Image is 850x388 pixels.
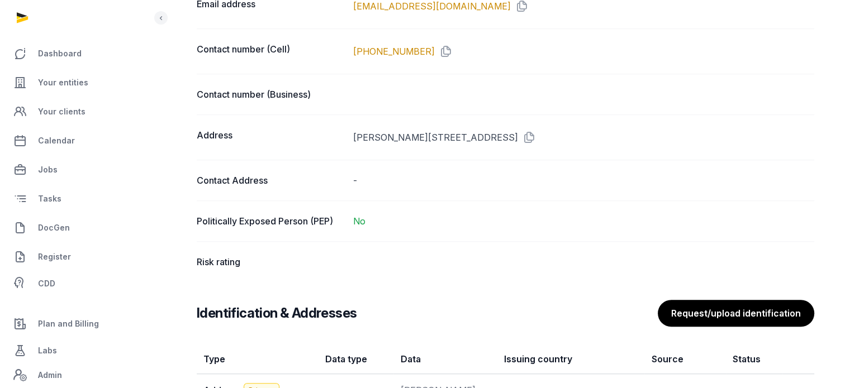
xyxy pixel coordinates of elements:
[658,300,814,327] button: Request/upload identification
[353,174,814,187] div: -
[197,255,344,269] dt: Risk rating
[38,192,61,205] span: Tasks
[353,45,435,58] a: [PHONE_NUMBER]
[38,368,62,382] span: Admin
[9,69,151,96] a: Your entities
[353,214,814,228] dd: No
[197,174,344,187] dt: Contact Address
[9,40,151,67] a: Dashboard
[38,221,70,234] span: DocGen
[9,214,151,241] a: DocGen
[38,344,57,357] span: Labs
[9,337,151,364] a: Labs
[197,304,357,322] h3: Identification & Addresses
[197,88,344,101] dt: Contact number (Business)
[38,134,75,147] span: Calendar
[38,250,71,264] span: Register
[38,105,86,118] span: Your clients
[9,310,151,337] a: Plan and Billing
[38,76,88,89] span: Your entities
[38,163,58,176] span: Jobs
[319,344,394,374] th: Data type
[197,214,344,228] dt: Politically Exposed Person (PEP)
[9,243,151,270] a: Register
[9,364,151,386] a: Admin
[9,272,151,295] a: CDD
[38,47,82,60] span: Dashboard
[9,98,151,125] a: Your clients
[197,344,319,374] th: Type
[9,127,151,154] a: Calendar
[726,344,782,374] th: Status
[644,344,726,374] th: Source
[9,185,151,212] a: Tasks
[38,277,55,290] span: CDD
[9,156,151,183] a: Jobs
[497,344,644,374] th: Issuing country
[353,128,814,146] div: [PERSON_NAME][STREET_ADDRESS]
[38,317,99,330] span: Plan and Billing
[197,128,344,146] dt: Address
[197,42,344,60] dt: Contact number (Cell)
[393,344,497,374] th: Data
